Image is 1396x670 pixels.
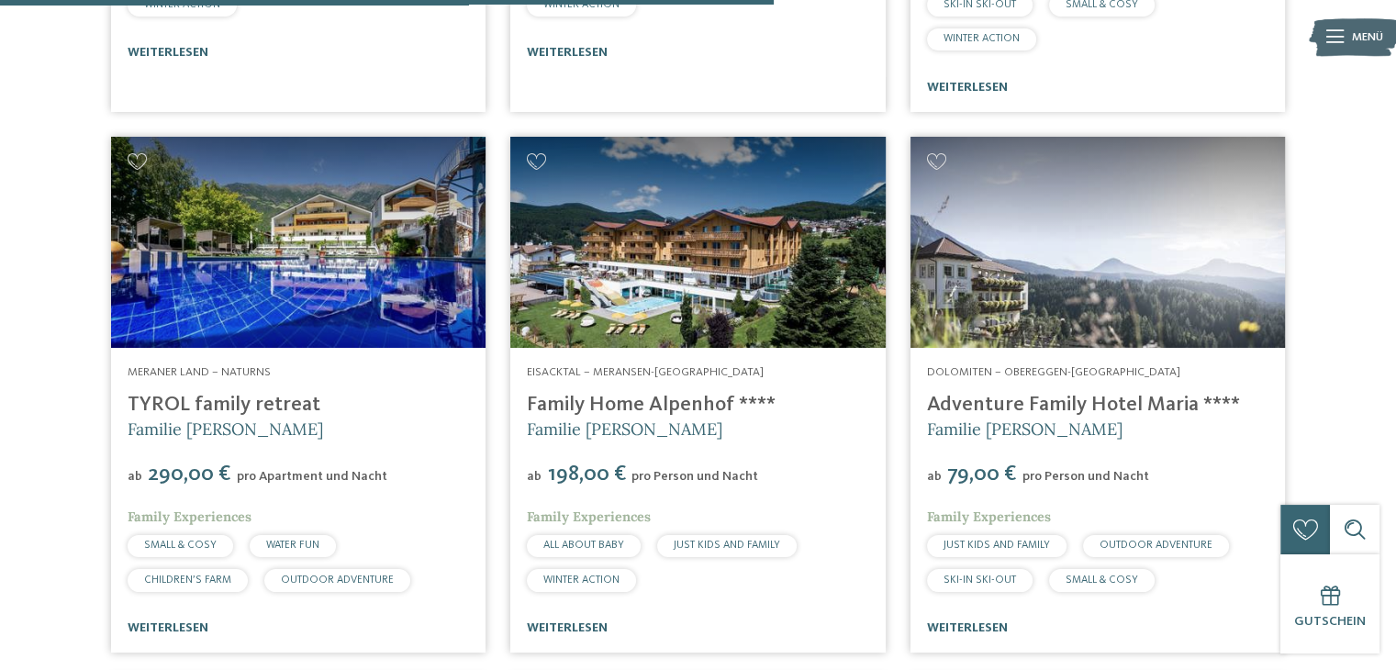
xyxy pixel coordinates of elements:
[128,366,271,378] span: Meraner Land – Naturns
[128,508,251,525] span: Family Experiences
[111,137,486,348] img: Familien Wellness Residence Tyrol ****
[927,366,1180,378] span: Dolomiten – Obereggen-[GEOGRAPHIC_DATA]
[1066,575,1138,586] span: SMALL & COSY
[266,540,319,551] span: WATER FUN
[527,419,722,440] span: Familie [PERSON_NAME]
[527,46,608,59] a: weiterlesen
[144,463,235,486] span: 290,00 €
[527,621,608,634] a: weiterlesen
[927,419,1122,440] span: Familie [PERSON_NAME]
[927,470,942,483] span: ab
[527,470,542,483] span: ab
[1280,554,1379,653] a: Gutschein
[910,137,1285,348] a: Familienhotels gesucht? Hier findet ihr die besten!
[1022,470,1149,483] span: pro Person und Nacht
[1100,540,1212,551] span: OUTDOOR ADVENTURE
[944,463,1021,486] span: 79,00 €
[927,508,1051,525] span: Family Experiences
[910,137,1285,348] img: Adventure Family Hotel Maria ****
[510,137,885,348] a: Familienhotels gesucht? Hier findet ihr die besten!
[944,540,1050,551] span: JUST KIDS AND FAMILY
[128,46,208,59] a: weiterlesen
[543,463,630,486] span: 198,00 €
[631,470,758,483] span: pro Person und Nacht
[281,575,394,586] span: OUTDOOR ADVENTURE
[543,540,624,551] span: ALL ABOUT BABY
[674,540,780,551] span: JUST KIDS AND FAMILY
[237,470,387,483] span: pro Apartment und Nacht
[510,137,885,348] img: Family Home Alpenhof ****
[527,395,776,415] a: Family Home Alpenhof ****
[128,395,320,415] a: TYROL family retreat
[527,508,651,525] span: Family Experiences
[128,621,208,634] a: weiterlesen
[543,575,620,586] span: WINTER ACTION
[944,575,1016,586] span: SKI-IN SKI-OUT
[128,470,142,483] span: ab
[927,81,1008,94] a: weiterlesen
[144,540,217,551] span: SMALL & COSY
[927,621,1008,634] a: weiterlesen
[128,419,323,440] span: Familie [PERSON_NAME]
[927,395,1240,415] a: Adventure Family Hotel Maria ****
[1294,615,1366,628] span: Gutschein
[144,575,231,586] span: CHILDREN’S FARM
[111,137,486,348] a: Familienhotels gesucht? Hier findet ihr die besten!
[944,33,1020,44] span: WINTER ACTION
[527,366,764,378] span: Eisacktal – Meransen-[GEOGRAPHIC_DATA]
